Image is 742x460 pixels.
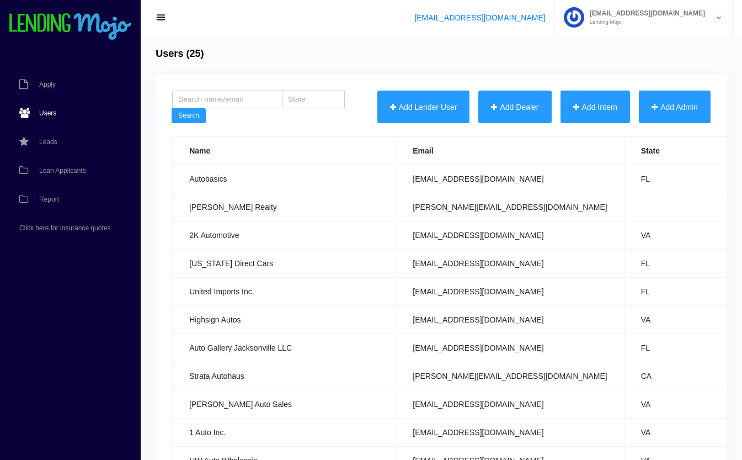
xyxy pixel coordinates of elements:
button: Add Dealer [478,91,551,124]
td: CA [624,362,738,390]
td: VA [624,390,738,419]
td: [EMAIL_ADDRESS][DOMAIN_NAME] [396,334,624,362]
span: Loan Applicants [39,167,86,174]
span: Report [39,196,59,203]
h4: Users (25) [156,48,204,60]
td: FL [624,334,738,362]
td: 2K Automotive [173,221,396,250]
button: Search [172,108,206,124]
td: [US_STATE] Direct Cars [173,250,396,278]
td: [EMAIL_ADDRESS][DOMAIN_NAME] [396,419,624,447]
span: Leads [39,139,57,145]
img: logo-small.png [8,13,132,41]
th: State [624,137,738,165]
span: Click here for insurance quotes [19,225,110,231]
td: [PERSON_NAME][EMAIL_ADDRESS][DOMAIN_NAME] [396,193,624,221]
td: [EMAIL_ADDRESS][DOMAIN_NAME] [396,165,624,193]
td: FL [624,278,738,306]
span: Apply [39,81,56,88]
td: [EMAIL_ADDRESS][DOMAIN_NAME] [396,390,624,419]
button: Add Lender User [377,91,470,124]
td: Strata Autohaus [173,362,396,390]
small: Lending Mojo [584,19,705,25]
td: FL [624,250,738,278]
input: State [282,91,345,108]
td: [PERSON_NAME] Auto Sales [173,390,396,419]
td: [EMAIL_ADDRESS][DOMAIN_NAME] [396,250,624,278]
button: Add Admin [639,91,711,124]
span: Users [39,110,56,117]
td: 1 Auto Inc. [173,419,396,447]
td: [EMAIL_ADDRESS][DOMAIN_NAME] [396,306,624,334]
td: Autobasics [173,165,396,193]
td: [EMAIL_ADDRESS][DOMAIN_NAME] [396,278,624,306]
td: Highsign Autos [173,306,396,334]
a: [EMAIL_ADDRESS][DOMAIN_NAME] [414,13,545,22]
td: [PERSON_NAME][EMAIL_ADDRESS][DOMAIN_NAME] [396,362,624,390]
td: [EMAIL_ADDRESS][DOMAIN_NAME] [396,221,624,250]
td: FL [624,165,738,193]
td: VA [624,419,738,447]
td: United Imports Inc. [173,278,396,306]
button: Add Intern [560,91,631,124]
td: VA [624,306,738,334]
td: Auto Gallery Jacksonville LLC [173,334,396,362]
img: Profile image [564,7,584,28]
th: Name [173,137,396,165]
th: Email [396,137,624,165]
td: VA [624,221,738,250]
input: Search name/email [172,91,282,108]
td: [PERSON_NAME] Realty [173,193,396,221]
span: [EMAIL_ADDRESS][DOMAIN_NAME] [584,10,705,17]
